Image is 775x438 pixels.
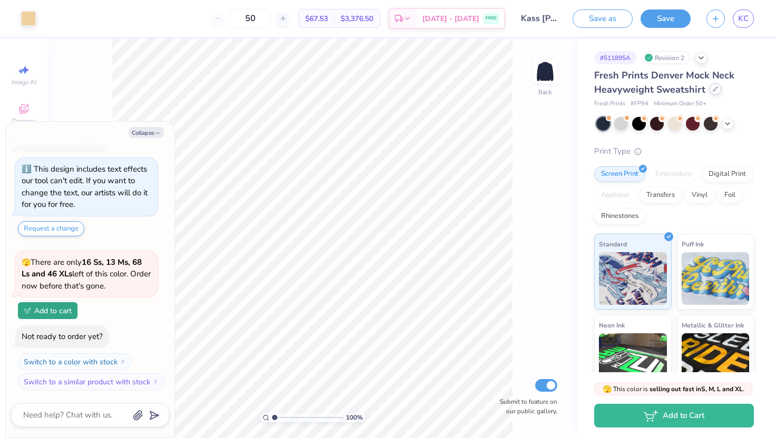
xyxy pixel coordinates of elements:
[685,187,714,203] div: Vinyl
[682,320,744,331] span: Metallic & Glitter Ink
[594,187,636,203] div: Applique
[682,238,704,250] span: Puff Ink
[22,331,103,342] div: Not ready to order yet?
[305,13,328,24] span: $67.53
[594,404,754,427] button: Add to Cart
[682,252,750,305] img: Puff Ink
[631,99,648,108] span: # FP94
[12,117,35,125] span: Designs
[129,127,164,138] button: Collapse
[599,252,667,305] img: Standard
[603,384,612,394] span: 🫣
[18,221,84,236] button: Request a change
[594,208,645,224] div: Rhinestones
[594,69,734,96] span: Fresh Prints Denver Mock Neck Heavyweight Sweatshirt
[120,359,126,365] img: Switch to a color with stock
[346,413,363,422] span: 100 %
[573,9,633,28] button: Save as
[599,333,667,386] img: Neon Ink
[599,238,627,250] span: Standard
[513,8,565,29] input: Untitled Design
[538,87,552,97] div: Back
[18,302,77,319] button: Add to cart
[494,397,557,416] label: Submit to feature on our public gallery.
[422,13,479,24] span: [DATE] - [DATE]
[230,9,271,28] input: – –
[341,13,373,24] span: $3,376.50
[642,51,690,64] div: Revision 2
[486,15,497,22] span: FREE
[594,145,754,157] div: Print Type
[640,187,682,203] div: Transfers
[535,61,556,82] img: Back
[18,353,132,370] button: Switch to a color with stock
[603,384,744,394] span: This color is .
[152,379,159,385] img: Switch to a similar product with stock
[654,99,706,108] span: Minimum Order: 50 +
[22,257,142,280] strong: 16 Ss, 13 Ms, 68 Ls and 46 XLs
[22,257,151,291] span: There are only left of this color. Order now before that's gone.
[641,9,691,28] button: Save
[594,51,636,64] div: # 511895A
[682,333,750,386] img: Metallic & Glitter Ink
[599,320,625,331] span: Neon Ink
[733,9,754,28] a: KC
[702,166,753,182] div: Digital Print
[22,164,148,210] div: This design includes text effects our tool can't edit. If you want to change the text, our artist...
[22,257,31,267] span: 🫣
[12,78,36,86] span: Image AI
[718,187,742,203] div: Foil
[24,307,31,314] img: Add to cart
[594,166,645,182] div: Screen Print
[650,385,743,393] strong: selling out fast in S, M, L and XL
[594,99,625,108] span: Fresh Prints
[18,373,164,390] button: Switch to a similar product with stock
[738,13,749,25] span: KC
[648,166,699,182] div: Embroidery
